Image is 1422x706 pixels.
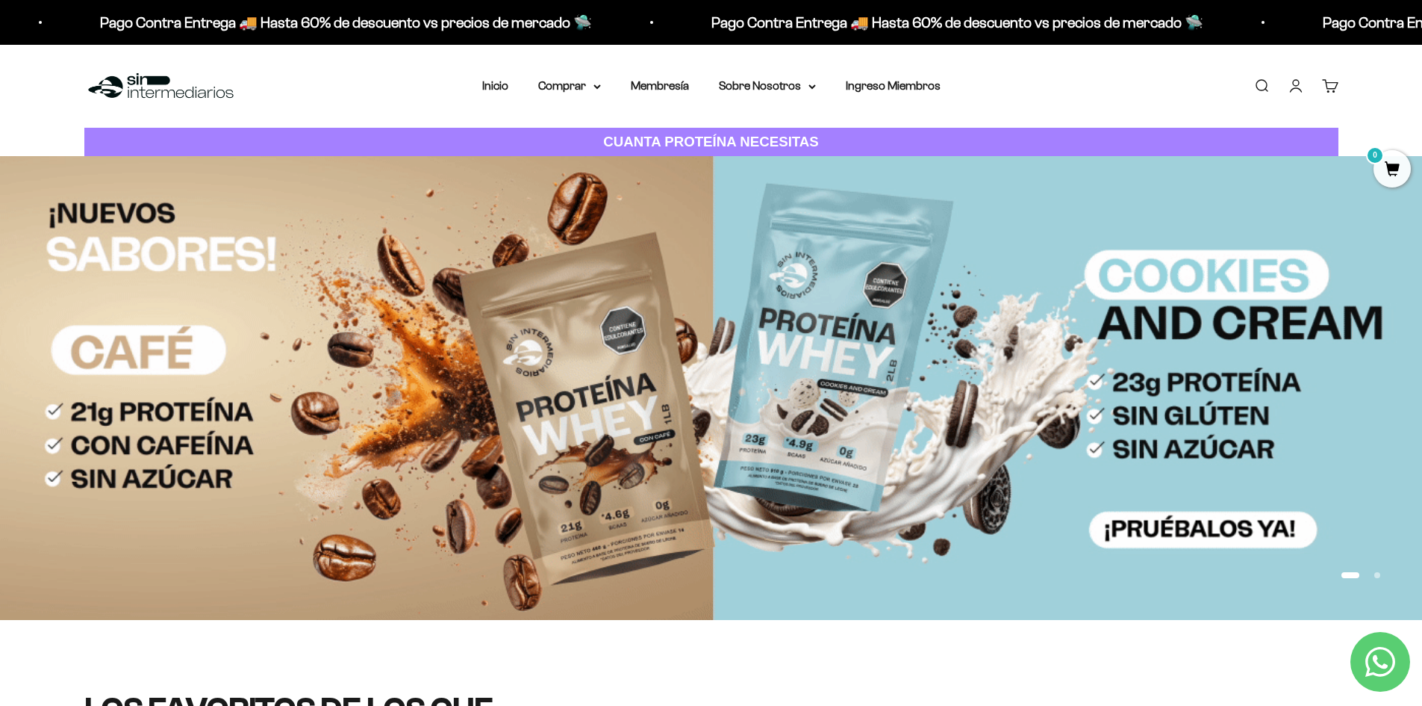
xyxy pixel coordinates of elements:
strong: CUANTA PROTEÍNA NECESITAS [603,134,819,149]
summary: Sobre Nosotros [719,76,816,96]
a: 0 [1373,162,1411,179]
summary: Comprar [538,76,601,96]
mark: 0 [1366,146,1384,164]
a: Ingreso Miembros [846,79,941,92]
a: Membresía [631,79,689,92]
p: Pago Contra Entrega 🚚 Hasta 60% de descuento vs precios de mercado 🛸 [520,10,1011,34]
a: CUANTA PROTEÍNA NECESITAS [84,128,1338,157]
a: Inicio [482,79,508,92]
